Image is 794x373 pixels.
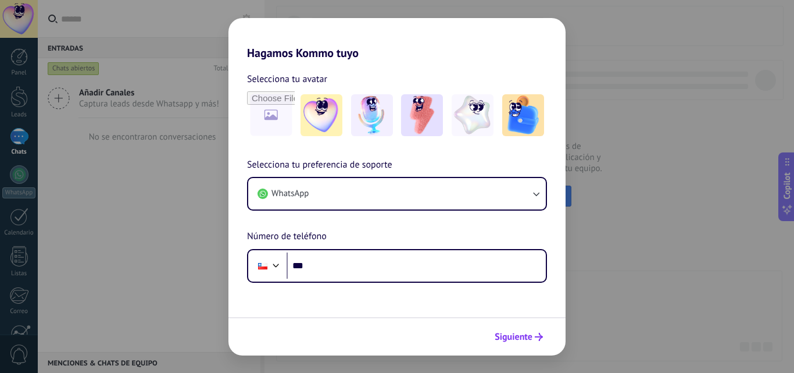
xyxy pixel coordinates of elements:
[247,72,327,87] span: Selecciona tu avatar
[489,327,548,347] button: Siguiente
[495,333,532,341] span: Siguiente
[502,94,544,136] img: -5.jpeg
[252,254,274,278] div: Chile: + 56
[452,94,493,136] img: -4.jpeg
[247,229,327,244] span: Número de teléfono
[228,18,566,60] h2: Hagamos Kommo tuyo
[401,94,443,136] img: -3.jpeg
[248,178,546,209] button: WhatsApp
[271,188,309,200] span: WhatsApp
[247,158,392,173] span: Selecciona tu preferencia de soporte
[351,94,393,136] img: -2.jpeg
[301,94,342,136] img: -1.jpeg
